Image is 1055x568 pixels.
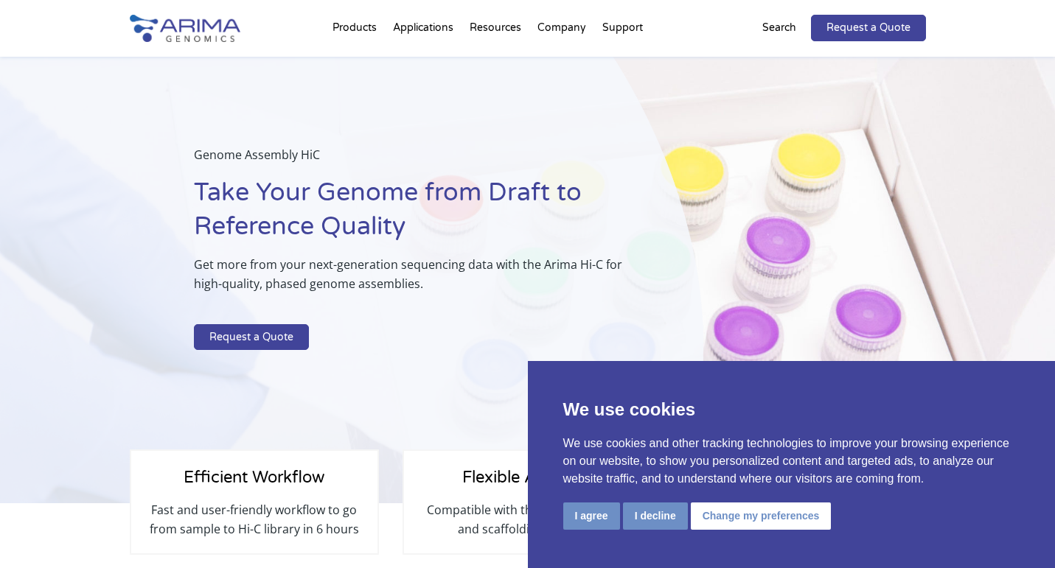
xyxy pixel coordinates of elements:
[194,145,629,176] p: Genome Assembly HiC
[623,502,688,530] button: I decline
[194,324,309,351] a: Request a Quote
[563,435,1020,488] p: We use cookies and other tracking technologies to improve your browsing experience on our website...
[184,468,324,487] span: Efficient Workflow
[762,18,796,38] p: Search
[462,468,592,487] span: Flexible Analyses
[194,255,629,305] p: Get more from your next-generation sequencing data with the Arima Hi-C for high-quality, phased g...
[563,396,1020,423] p: We use cookies
[563,502,620,530] button: I agree
[691,502,832,530] button: Change my preferences
[811,15,926,41] a: Request a Quote
[194,176,629,255] h1: Take Your Genome from Draft to Reference Quality
[146,500,363,539] p: Fast and user-friendly workflow to go from sample to Hi-C library in 6 hours
[419,500,636,539] p: Compatible with the latest assembly and scaffolding pipelines
[130,15,240,42] img: Arima-Genomics-logo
